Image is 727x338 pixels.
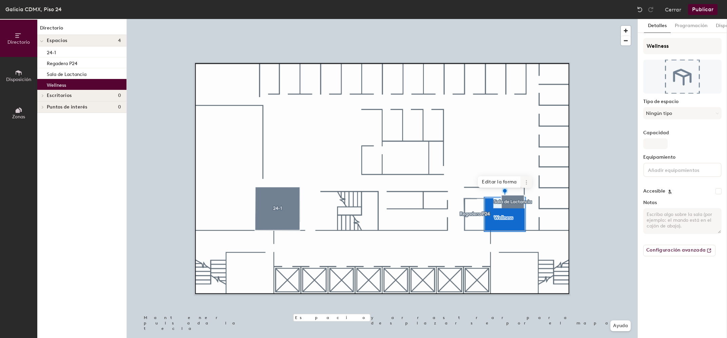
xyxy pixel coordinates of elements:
[643,155,722,160] label: Equipamiento
[643,99,722,104] label: Tipo de espacio
[47,93,72,98] span: Escritorios
[47,104,87,110] span: Puntos de interés
[47,59,77,66] p: Regadera P24
[118,93,121,98] span: 0
[636,6,643,13] img: Undo
[7,39,30,45] span: Directorio
[643,188,665,194] label: Accesible
[643,200,722,205] label: Notas
[665,4,681,15] button: Cerrar
[643,60,722,94] img: The space named Wellness
[671,19,712,33] button: Programación
[118,104,121,110] span: 0
[47,80,66,88] p: Wellness
[118,38,121,43] span: 4
[47,69,86,77] p: Sala de Lactancia
[478,176,521,188] span: Editar la forma
[610,320,631,331] button: Ayuda
[37,24,126,35] h1: Directorio
[643,245,715,256] button: Configuración avanzada
[47,48,56,56] p: 24-1
[643,107,722,119] button: Ningún tipo
[688,4,718,15] button: Publicar
[12,114,25,120] span: Zonas
[644,19,671,33] button: Detalles
[6,77,31,82] span: Disposición
[5,5,62,14] div: Galicia CDMX, Piso 24
[47,38,67,43] span: Espacios
[643,130,722,136] label: Capacidad
[647,165,708,174] input: Añadir equipamientos
[647,6,654,13] img: Redo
